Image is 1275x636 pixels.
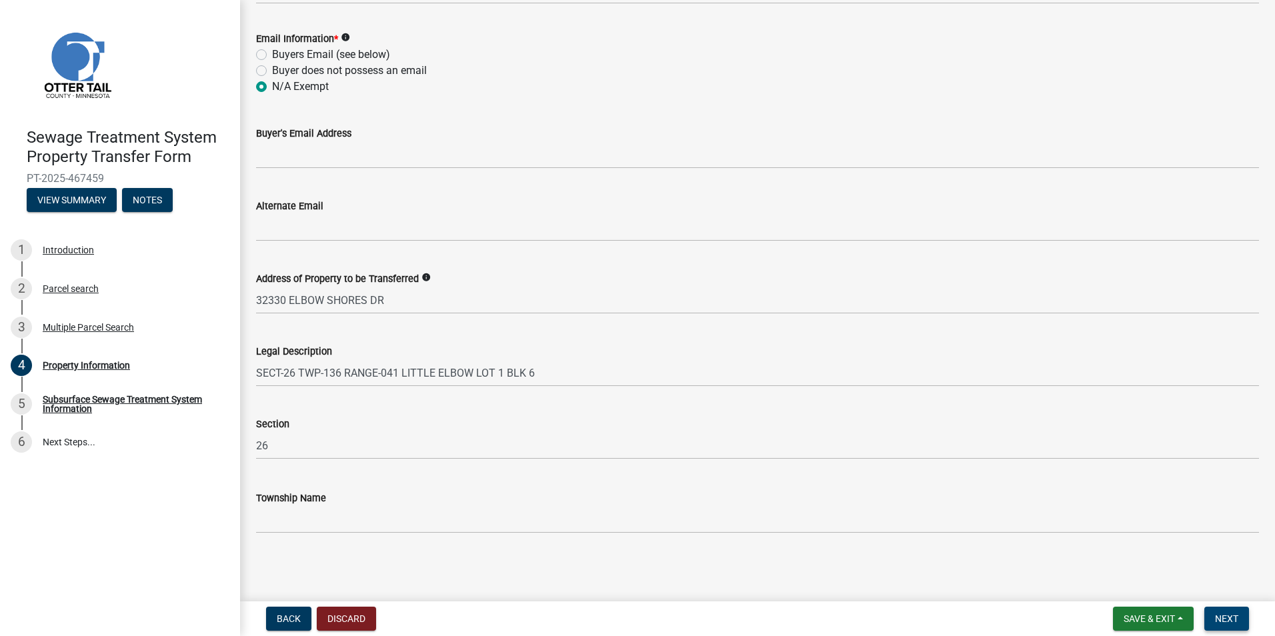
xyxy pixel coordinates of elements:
[11,355,32,376] div: 4
[1215,613,1238,624] span: Next
[277,613,301,624] span: Back
[27,188,117,212] button: View Summary
[256,275,419,284] label: Address of Property to be Transferred
[27,172,213,185] span: PT-2025-467459
[43,284,99,293] div: Parcel search
[272,63,427,79] label: Buyer does not possess an email
[122,195,173,206] wm-modal-confirm: Notes
[256,347,332,357] label: Legal Description
[27,195,117,206] wm-modal-confirm: Summary
[11,393,32,415] div: 5
[341,33,350,42] i: info
[11,278,32,299] div: 2
[27,14,127,114] img: Otter Tail County, Minnesota
[272,47,390,63] label: Buyers Email (see below)
[122,188,173,212] button: Notes
[272,79,329,95] label: N/A Exempt
[43,395,219,413] div: Subsurface Sewage Treatment System Information
[11,317,32,338] div: 3
[256,35,338,44] label: Email Information
[256,129,351,139] label: Buyer's Email Address
[43,361,130,370] div: Property Information
[1124,613,1175,624] span: Save & Exit
[317,607,376,631] button: Discard
[421,273,431,282] i: info
[1113,607,1194,631] button: Save & Exit
[11,239,32,261] div: 1
[43,245,94,255] div: Introduction
[43,323,134,332] div: Multiple Parcel Search
[256,420,289,429] label: Section
[266,607,311,631] button: Back
[256,494,326,503] label: Township Name
[256,202,323,211] label: Alternate Email
[11,431,32,453] div: 6
[27,128,229,167] h4: Sewage Treatment System Property Transfer Form
[1204,607,1249,631] button: Next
